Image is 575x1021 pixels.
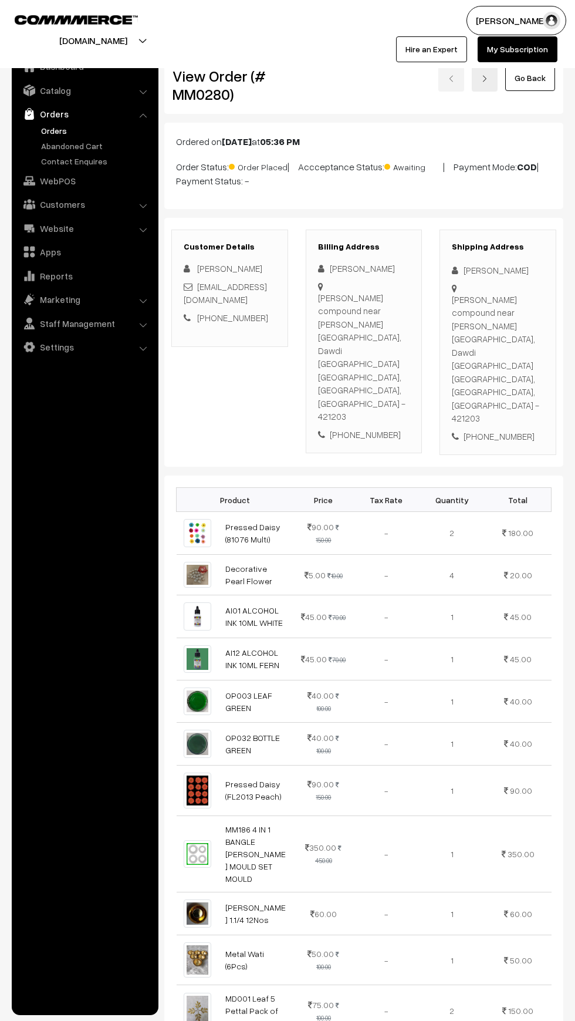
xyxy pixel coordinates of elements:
a: Abandoned Cart [38,140,154,152]
button: [PERSON_NAME]… [466,6,566,35]
span: 45.00 [510,612,532,622]
span: 1 [451,849,454,859]
a: [PERSON_NAME] 1.1/4 12Nos [225,902,286,925]
a: COMMMERCE [15,12,117,26]
td: - [353,638,419,680]
img: right-arrow.png [481,75,488,82]
img: 1701169246174-8135385.png [184,840,211,868]
a: Go Back [505,65,555,91]
a: Metal Wati (6Pcs) [225,949,264,971]
th: Product [177,488,294,512]
div: [PHONE_NUMBER] [318,428,410,442]
span: 1 [451,612,454,622]
span: Order Placed [229,158,287,173]
span: 1 [451,654,454,664]
span: 350.00 [305,843,336,852]
span: 1 [451,955,454,965]
span: 75.00 [308,1000,334,1010]
span: [PERSON_NAME] [197,263,262,274]
td: - [353,765,419,816]
td: - [353,595,419,638]
img: FL2013 Peach Pressed Daisy Dry Flower.png [184,773,211,808]
h3: Customer Details [184,242,276,252]
span: 2 [449,1006,454,1016]
span: 60.00 [310,909,337,919]
button: [DOMAIN_NAME] [18,26,168,55]
a: My Subscription [478,36,557,62]
a: Orders [38,124,154,137]
a: Marketing [15,289,154,310]
a: Contact Enquires [38,155,154,167]
span: 2 [449,528,454,538]
span: 60.00 [510,909,532,919]
a: Pressed Daisy (81076 Multi) [225,522,280,544]
span: 90.00 [307,779,334,789]
p: Ordered on at [176,134,552,149]
a: MM186 4 IN 1 BANGLE [PERSON_NAME] MOULD SET MOULD [225,824,286,884]
a: Apps [15,241,154,262]
span: 1 [451,739,454,749]
td: - [353,512,419,554]
div: [PHONE_NUMBER] [452,430,544,443]
span: 40.00 [307,690,334,700]
a: AI01 ALCOHOL INK 10ML WHITE [225,605,283,628]
span: 4 [449,570,454,580]
img: 1700129619992-604735087.png [184,645,211,673]
span: 45.00 [510,654,532,664]
span: 180.00 [508,528,533,538]
a: Staff Management [15,313,154,334]
a: WebPOS [15,170,154,191]
p: Order Status: | Accceptance Status: | Payment Mode: | Payment Status: - [176,158,552,188]
a: Decorative Pearl Flower [225,564,272,586]
div: [PERSON_NAME] [318,262,410,275]
img: screenshot_2023-09-26-14-40-18-59_7352322957d4404136654ef4adb64504-1701772697692-mouldmarket.jpg [184,899,211,928]
strike: 100.00 [316,734,340,754]
a: Hire an Expert [396,36,467,62]
th: Quantity [419,488,485,512]
b: 05:36 PM [260,136,300,147]
span: 50.00 [510,955,532,965]
h3: Shipping Address [452,242,544,252]
span: 50.00 [307,949,334,959]
img: 1700130529006-486967469.png [184,730,211,757]
span: Awaiting [384,158,443,173]
a: [EMAIL_ADDRESS][DOMAIN_NAME] [184,281,267,305]
h3: Billing Address [318,242,410,252]
span: 5.00 [305,570,326,580]
span: 150.00 [508,1006,533,1016]
div: [PERSON_NAME] compound near [PERSON_NAME][GEOGRAPHIC_DATA], Dawdi [GEOGRAPHIC_DATA] [GEOGRAPHIC_D... [452,293,544,425]
strike: 70.00 [329,614,346,621]
div: [PERSON_NAME] [452,264,544,277]
b: [DATE] [222,136,252,147]
td: - [353,723,419,765]
td: - [353,892,419,935]
span: 90.00 [307,522,334,532]
b: COD [517,161,537,173]
a: AI12 ALCOHOL INK 10ML FERN [225,648,279,670]
img: COMMMERCE [15,15,138,24]
span: 1 [451,786,454,796]
span: 350.00 [508,849,535,859]
img: 1700129616977-280645632.png [184,602,211,630]
span: 40.00 [510,739,532,749]
span: 1 [451,909,454,919]
td: - [353,935,419,985]
a: Settings [15,336,154,358]
a: Reports [15,265,154,287]
th: Total [485,488,551,512]
th: Tax Rate [353,488,419,512]
span: 40.00 [307,733,334,743]
a: Catalog [15,80,154,101]
strike: 10.00 [327,572,343,579]
td: - [353,554,419,595]
strike: 150.00 [316,524,339,544]
a: Pressed Daisy (FL2013 Peach) [225,779,282,801]
span: 90.00 [510,786,532,796]
a: Orders [15,103,154,124]
span: 1 [451,696,454,706]
a: Website [15,218,154,239]
th: Price [294,488,353,512]
a: Customers [15,194,154,215]
td: - [353,680,419,723]
a: OP003 LEAF GREEN [225,690,272,713]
